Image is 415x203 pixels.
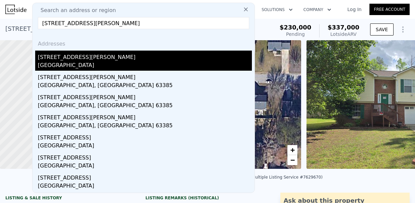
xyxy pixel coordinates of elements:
[328,31,359,38] div: Lotside ARV
[5,195,129,202] div: LISTING & SALE HISTORY
[38,142,252,151] div: [GEOGRAPHIC_DATA]
[38,81,252,91] div: [GEOGRAPHIC_DATA], [GEOGRAPHIC_DATA] 63385
[280,24,312,31] span: $230,000
[38,17,249,29] input: Enter an address, city, region, neighborhood or zip code
[290,156,295,164] span: −
[38,182,252,191] div: [GEOGRAPHIC_DATA]
[256,4,298,16] button: Solutions
[38,122,252,131] div: [GEOGRAPHIC_DATA], [GEOGRAPHIC_DATA] 63385
[145,195,269,201] div: Listing Remarks (Historical)
[290,146,295,154] span: +
[38,191,252,202] div: [STREET_ADDRESS]
[280,31,312,38] div: Pending
[5,24,166,33] div: [STREET_ADDRESS] , [GEOGRAPHIC_DATA] , GA 30035
[38,51,252,61] div: [STREET_ADDRESS][PERSON_NAME]
[339,6,369,13] a: Log In
[38,111,252,122] div: [STREET_ADDRESS][PERSON_NAME]
[328,24,359,31] span: $337,000
[35,35,252,51] div: Addresses
[396,23,410,36] button: Show Options
[38,131,252,142] div: [STREET_ADDRESS]
[287,155,297,165] a: Zoom out
[38,71,252,81] div: [STREET_ADDRESS][PERSON_NAME]
[287,145,297,155] a: Zoom in
[38,171,252,182] div: [STREET_ADDRESS]
[38,162,252,171] div: [GEOGRAPHIC_DATA]
[38,151,252,162] div: [STREET_ADDRESS]
[35,6,116,14] span: Search an address or region
[38,61,252,71] div: [GEOGRAPHIC_DATA]
[38,101,252,111] div: [GEOGRAPHIC_DATA], [GEOGRAPHIC_DATA] 63385
[5,5,26,14] img: Lotside
[38,91,252,101] div: [STREET_ADDRESS][PERSON_NAME]
[298,4,337,16] button: Company
[370,23,394,36] button: SAVE
[369,4,410,15] a: Free Account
